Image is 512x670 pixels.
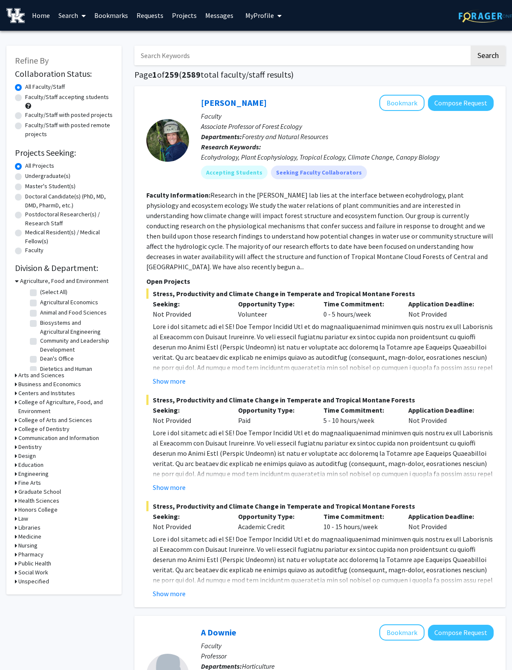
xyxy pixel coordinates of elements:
[54,0,90,30] a: Search
[317,511,402,532] div: 10 - 15 hours/week
[238,511,311,521] p: Opportunity Type:
[201,111,494,121] p: Faculty
[28,0,54,30] a: Home
[168,0,201,30] a: Projects
[201,0,238,30] a: Messages
[402,511,487,532] div: Not Provided
[18,389,75,398] h3: Centers and Institutes
[40,336,111,354] label: Community and Leadership Development
[18,559,51,568] h3: Public Health
[134,70,506,80] h1: Page of ( total faculty/staff results)
[153,511,225,521] p: Seeking:
[18,434,99,443] h3: Communication and Information
[18,380,81,389] h3: Business and Economics
[25,182,76,191] label: Master's Student(s)
[245,11,274,20] span: My Profile
[18,460,44,469] h3: Education
[40,364,111,382] label: Dietetics and Human Nutrition
[18,496,59,505] h3: Health Sciences
[18,478,41,487] h3: Fine Arts
[18,398,113,416] h3: College of Agriculture, Food, and Environment
[153,415,225,425] div: Not Provided
[146,191,493,271] fg-read-more: Research in the [PERSON_NAME] lab lies at the interface between ecohydrology, plant physiology an...
[242,132,328,141] span: Forestry and Natural Resources
[153,299,225,309] p: Seeking:
[153,534,494,636] p: Lore i dol sitametc adi el SE! Doe Tempor Incidid Utl et do magnaaliquaenimad minimven quis nostr...
[18,416,92,425] h3: College of Arts and Sciences
[25,93,109,102] label: Faculty/Staff accepting students
[153,482,186,492] button: Show more
[201,132,242,141] b: Departments:
[238,405,311,415] p: Opportunity Type:
[146,191,210,199] b: Faculty Information:
[18,505,58,514] h3: Honors College
[18,523,41,532] h3: Libraries
[165,69,179,80] span: 259
[146,395,494,405] span: Stress, Productivity and Climate Change in Temperate and Tropical Montane Forests
[153,521,225,532] div: Not Provided
[232,511,317,532] div: Academic Credit
[428,95,494,111] button: Compose Request to Sybil Gotsch
[323,299,396,309] p: Time Commitment:
[6,632,36,664] iframe: Chat
[232,405,317,425] div: Paid
[18,469,49,478] h3: Engineering
[18,541,38,550] h3: Nursing
[25,192,113,210] label: Doctoral Candidate(s) (PhD, MD, DMD, PharmD, etc.)
[40,288,67,297] label: (Select All)
[25,82,65,91] label: All Faculty/Staff
[201,97,267,108] a: [PERSON_NAME]
[25,228,113,246] label: Medical Resident(s) / Medical Fellow(s)
[18,425,70,434] h3: College of Dentistry
[15,148,113,158] h2: Projects Seeking:
[40,298,98,307] label: Agricultural Economics
[153,376,186,386] button: Show more
[25,210,113,228] label: Postdoctoral Researcher(s) / Research Staff
[90,0,132,30] a: Bookmarks
[18,371,64,380] h3: Arts and Sciences
[18,487,61,496] h3: Graduate School
[152,69,157,80] span: 1
[408,511,481,521] p: Application Deadline:
[402,299,487,319] div: Not Provided
[25,246,44,255] label: Faculty
[201,143,261,151] b: Research Keywords:
[18,514,28,523] h3: Law
[182,69,201,80] span: 2589
[317,405,402,425] div: 5 - 10 hours/week
[317,299,402,319] div: 0 - 5 hours/week
[132,0,168,30] a: Requests
[18,577,49,586] h3: Unspecified
[459,9,512,23] img: ForagerOne Logo
[18,550,44,559] h3: Pharmacy
[271,166,367,179] mat-chip: Seeking Faculty Collaborators
[6,8,25,23] img: University of Kentucky Logo
[379,95,425,111] button: Add Sybil Gotsch to Bookmarks
[18,568,48,577] h3: Social Work
[471,46,506,65] button: Search
[323,511,396,521] p: Time Commitment:
[153,309,225,319] div: Not Provided
[428,625,494,641] button: Compose Request to A Downie
[201,121,494,131] p: Associate Professor of Forest Ecology
[408,299,481,309] p: Application Deadline:
[408,405,481,415] p: Application Deadline:
[18,452,36,460] h3: Design
[134,46,469,65] input: Search Keywords
[153,428,494,530] p: Lore i dol sitametc adi el SE! Doe Tempor Incidid Utl et do magnaaliquaenimad minimven quis nostr...
[201,166,268,179] mat-chip: Accepting Students
[146,288,494,299] span: Stress, Productivity and Climate Change in Temperate and Tropical Montane Forests
[146,276,494,286] p: Open Projects
[201,641,494,651] p: Faculty
[25,172,70,181] label: Undergraduate(s)
[201,152,494,162] div: Ecohydrology, Plant Ecophysiology, Tropical Ecology, Climate Change, Canopy Biology
[40,318,111,336] label: Biosystems and Agricultural Engineering
[201,627,236,638] a: A Downie
[25,121,113,139] label: Faculty/Staff with posted remote projects
[323,405,396,415] p: Time Commitment:
[15,55,49,66] span: Refine By
[201,651,494,661] p: Professor
[153,321,494,424] p: Lore i dol sitametc adi el SE! Doe Tempor Incidid Utl et do magnaaliquaenimad minimven quis nostr...
[15,69,113,79] h2: Collaboration Status:
[25,111,113,119] label: Faculty/Staff with posted projects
